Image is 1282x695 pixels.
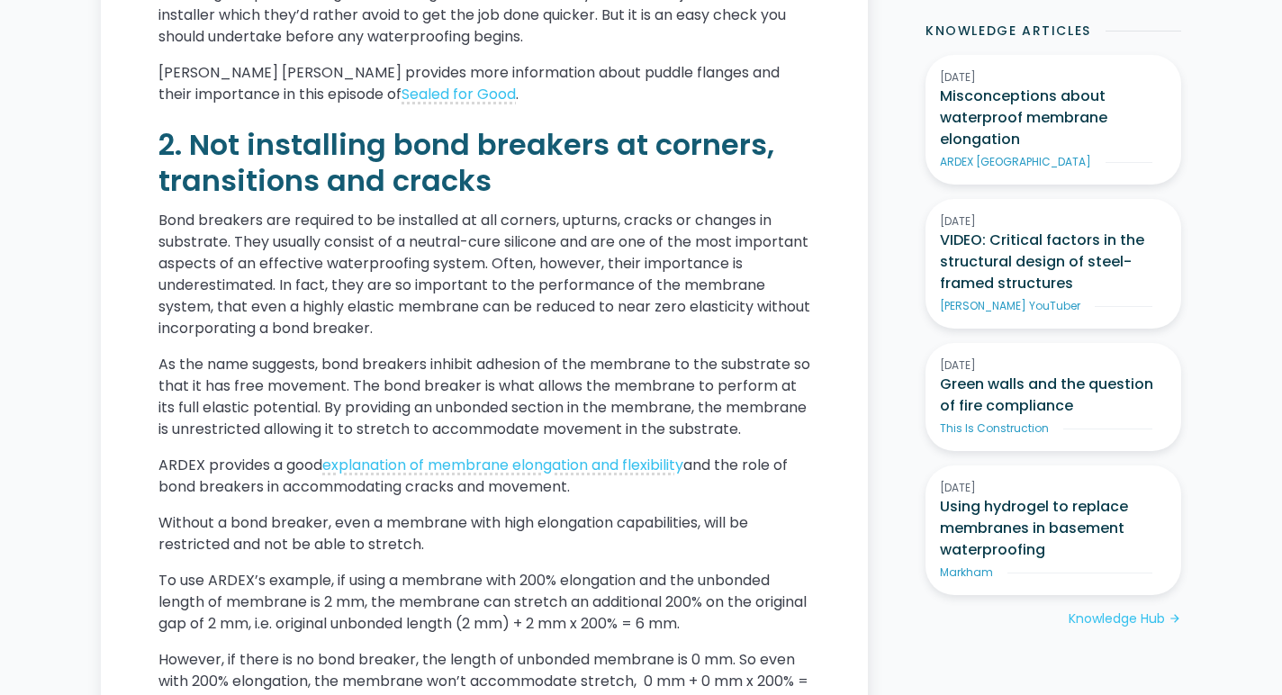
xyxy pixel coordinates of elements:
h3: Misconceptions about waterproof membrane elongation [940,86,1167,150]
div: [DATE] [940,69,1167,86]
a: [DATE]Using hydrogel to replace membranes in basement waterproofingMarkham [925,465,1181,595]
div: [PERSON_NAME] YouTuber [940,298,1080,314]
div: [DATE] [940,213,1167,230]
div: arrow_forward [1169,610,1181,628]
h3: VIDEO: Critical factors in the structural design of steel-framed structures [940,230,1167,294]
a: explanation of membrane elongation and flexibility [322,455,683,475]
h3: Using hydrogel to replace membranes in basement waterproofing [940,496,1167,561]
h2: 2. Not installing bond breakers at corners, transitions and cracks [158,127,810,199]
a: [DATE]VIDEO: Critical factors in the structural design of steel-framed structures[PERSON_NAME] Yo... [925,199,1181,329]
a: [DATE]Green walls and the question of fire complianceThis Is Construction [925,343,1181,451]
p: ARDEX provides a good and the role of bond breakers in accommodating cracks and movement. [158,455,810,498]
p: To use ARDEX’s example, if using a membrane with 200% elongation and the unbonded length of membr... [158,570,810,635]
p: As the name suggests, bond breakers inhibit adhesion of the membrane to the substrate so that it ... [158,354,810,440]
div: ARDEX [GEOGRAPHIC_DATA] [940,154,1091,170]
a: Sealed for Good [402,84,516,104]
div: Markham [940,564,993,581]
h2: Knowledge Articles [925,22,1091,41]
a: Knowledge Hubarrow_forward [1069,609,1181,628]
div: Knowledge Hub [1069,609,1165,628]
div: This Is Construction [940,420,1049,437]
h3: Green walls and the question of fire compliance [940,374,1167,417]
p: Without a bond breaker, even a membrane with high elongation capabilities, will be restricted and... [158,512,810,555]
a: [DATE]Misconceptions about waterproof membrane elongationARDEX [GEOGRAPHIC_DATA] [925,55,1181,185]
p: [PERSON_NAME] [PERSON_NAME] provides more information about puddle flanges and their importance i... [158,62,810,105]
div: [DATE] [940,480,1167,496]
div: [DATE] [940,357,1167,374]
p: Bond breakers are required to be installed at all corners, upturns, cracks or changes in substrat... [158,210,810,339]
